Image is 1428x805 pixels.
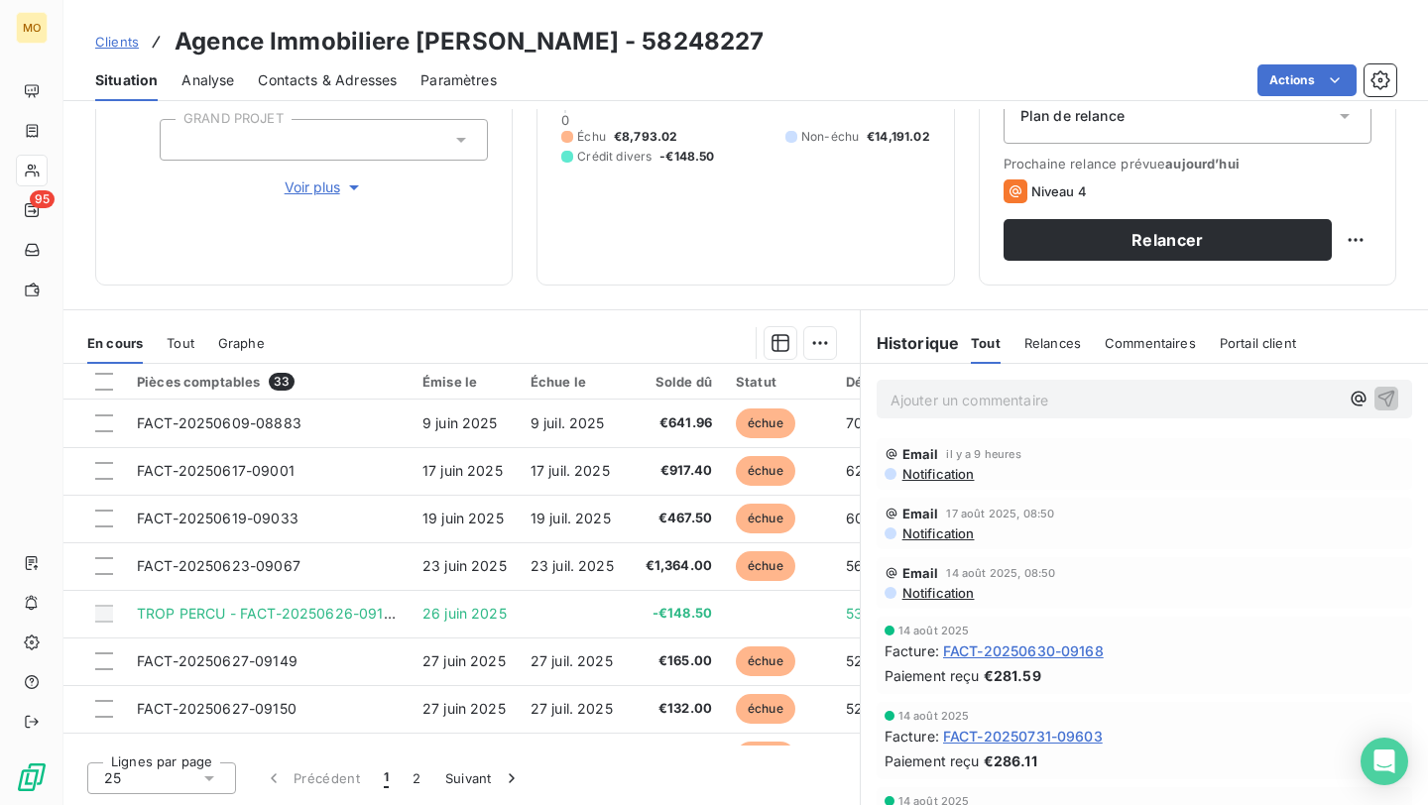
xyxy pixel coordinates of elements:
span: Voir plus [285,177,364,197]
span: En cours [87,335,143,351]
div: MO [16,12,48,44]
span: Analyse [181,70,234,90]
span: 52 j [846,652,871,669]
span: -€148.50 [646,604,712,624]
span: Paramètres [420,70,497,90]
span: €14,191.02 [867,128,930,146]
span: Notification [900,585,975,601]
span: Prochaine relance prévue [1004,156,1371,172]
span: Relances [1024,335,1081,351]
span: Tout [167,335,194,351]
span: Paiement reçu [885,665,980,686]
span: FACT-20250609-08883 [137,414,301,431]
span: FACT-20250623-09067 [137,557,300,574]
div: Délai [846,374,899,390]
span: €467.50 [646,509,712,528]
span: échue [736,646,795,676]
span: 1 [384,768,389,788]
span: €917.40 [646,461,712,481]
button: Suivant [433,757,534,799]
span: Non-échu [801,128,859,146]
button: 2 [401,757,432,799]
span: -€148.50 [659,148,714,166]
span: échue [736,504,795,533]
span: 27 juin 2025 [422,652,506,669]
span: FACT-20250630-09168 [943,640,1104,661]
span: Tout [971,335,1001,351]
span: 9 juil. 2025 [531,414,605,431]
span: 56 j [846,557,871,574]
span: 27 juin 2025 [422,700,506,717]
span: 27 juil. 2025 [531,700,613,717]
span: 14 août 2025 [898,625,970,636]
span: 9 juin 2025 [422,414,498,431]
span: FACT-20250619-09033 [137,510,298,526]
span: 27 juil. 2025 [531,652,613,669]
button: Précédent [252,757,372,799]
span: €165.00 [646,651,712,671]
span: €1,364.00 [646,556,712,576]
span: Contacts & Adresses [258,70,397,90]
span: Plan de relance [1020,106,1125,126]
span: Commentaires [1105,335,1196,351]
span: Crédit divers [577,148,652,166]
span: 17 août 2025, 08:50 [946,508,1054,519]
span: échue [736,551,795,581]
span: Niveau 4 [1031,183,1087,199]
span: €286.11 [984,750,1037,771]
span: Email [902,565,939,581]
span: 33 [269,373,295,391]
span: 23 juin 2025 [422,557,507,574]
a: Clients [95,32,139,52]
span: il y a 9 heures [946,448,1020,460]
span: 60 j [846,510,872,526]
span: TROP PERCU - FACT-20250626-09128 [137,605,402,622]
button: Voir plus [160,176,488,198]
span: 17 juil. 2025 [531,462,610,479]
span: Clients [95,34,139,50]
h3: Agence Immobiliere [PERSON_NAME] - 58248227 [175,24,764,59]
span: 14 août 2025 [898,710,970,722]
span: €132.00 [646,699,712,719]
div: Open Intercom Messenger [1361,738,1408,785]
span: FACT-20250627-09150 [137,700,297,717]
span: Email [902,446,939,462]
span: 53 j [846,605,871,622]
button: Actions [1257,64,1357,96]
span: Situation [95,70,158,90]
h6: Historique [861,331,960,355]
button: 1 [372,757,401,799]
div: Émise le [422,374,507,390]
span: 26 juin 2025 [422,605,507,622]
span: €8,793.02 [614,128,677,146]
a: 95 [16,194,47,226]
span: FACT-20250627-09149 [137,652,297,669]
img: Logo LeanPay [16,761,48,793]
span: Facture : [885,726,939,747]
span: échue [736,694,795,724]
span: Notification [900,525,975,541]
span: €281.59 [984,665,1041,686]
span: 19 juin 2025 [422,510,504,526]
div: Statut [736,374,822,390]
span: 17 juin 2025 [422,462,503,479]
span: 52 j [846,700,871,717]
span: 25 [104,768,121,788]
span: échue [736,456,795,486]
span: Facture : [885,640,939,661]
span: aujourd’hui [1165,156,1240,172]
span: 14 août 2025, 08:50 [946,567,1055,579]
span: 23 juil. 2025 [531,557,614,574]
span: 95 [30,190,55,208]
div: Solde dû [646,374,712,390]
button: Relancer [1004,219,1332,261]
span: Paiement reçu [885,750,980,771]
span: Échu [577,128,606,146]
div: Pièces comptables [137,373,399,391]
span: FACT-20250731-09603 [943,726,1103,747]
span: Email [902,506,939,521]
span: Notification [900,466,975,482]
span: 70 j [846,414,871,431]
span: 0 [561,112,569,128]
span: Graphe [218,335,265,351]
